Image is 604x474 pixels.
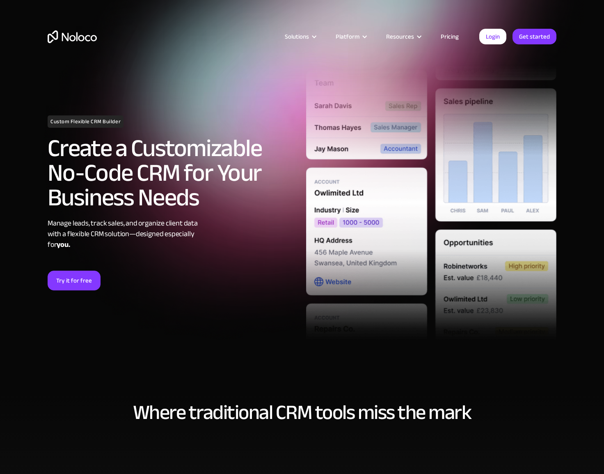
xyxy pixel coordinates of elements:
a: Try it for free [48,271,101,290]
h2: Where traditional CRM tools miss the mark [48,401,556,423]
a: Login [479,29,506,44]
strong: you. [57,238,70,251]
a: Pricing [430,31,469,42]
div: Resources [386,31,414,42]
div: Solutions [275,31,325,42]
h1: Custom Flexible CRM Builder [48,115,124,128]
a: Get started [512,29,556,44]
h2: Create a Customizable No-Code CRM for Your Business Needs [48,136,298,210]
div: Solutions [285,31,309,42]
div: Manage leads, track sales, and organize client data with a flexible CRM solution—designed especia... [48,218,298,250]
div: Platform [325,31,376,42]
div: Resources [376,31,430,42]
div: Platform [336,31,359,42]
a: home [48,30,97,43]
